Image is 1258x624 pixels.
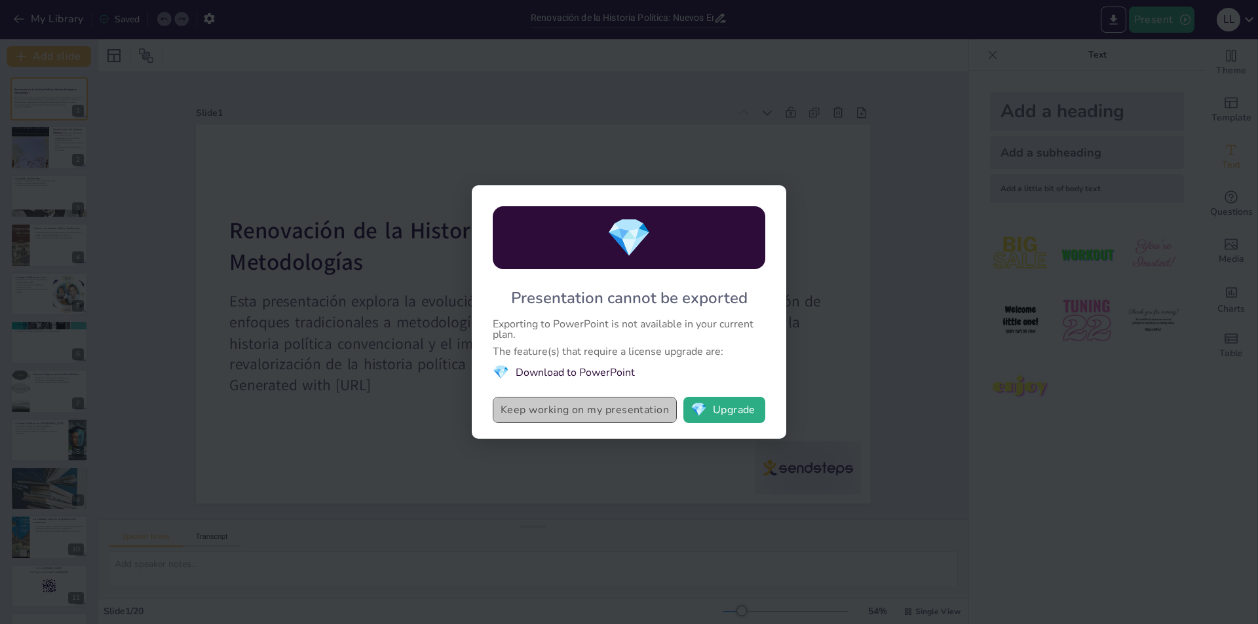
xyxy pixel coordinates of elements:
[493,346,765,357] div: The feature(s) that require a license upgrade are:
[493,363,765,381] li: Download to PowerPoint
[511,287,748,308] div: Presentation cannot be exported
[493,363,509,381] span: diamond
[683,397,765,423] button: diamondUpgrade
[493,319,765,340] div: Exporting to PowerPoint is not available in your current plan.
[691,403,707,416] span: diamond
[606,213,652,263] span: diamond
[493,397,677,423] button: Keep working on my presentation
